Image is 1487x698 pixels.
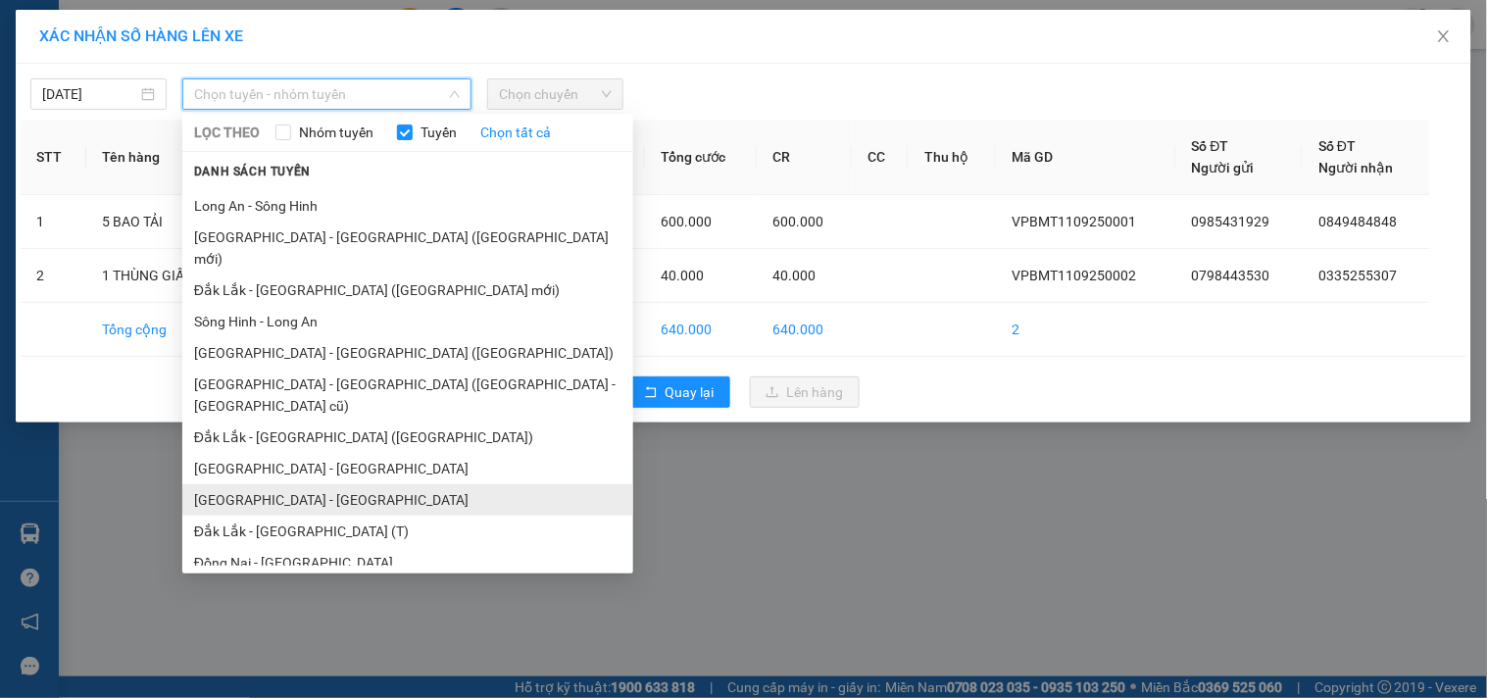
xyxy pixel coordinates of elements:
[182,453,633,484] li: [GEOGRAPHIC_DATA] - [GEOGRAPHIC_DATA]
[168,17,305,64] div: DỌC ĐƯỜNG
[996,120,1176,195] th: Mã GD
[1436,28,1452,44] span: close
[1012,214,1136,229] span: VPBMT1109250001
[21,120,86,195] th: STT
[772,268,816,283] span: 40.000
[1318,138,1356,154] span: Số ĐT
[182,547,633,578] li: Đồng Nai - [GEOGRAPHIC_DATA]
[182,484,633,516] li: [GEOGRAPHIC_DATA] - [GEOGRAPHIC_DATA]
[168,91,290,160] span: BX LONG AN
[757,303,852,357] td: 640.000
[1318,160,1393,175] span: Người nhận
[194,122,260,143] span: LỌC THEO
[1192,138,1229,154] span: Số ĐT
[17,19,47,39] span: Gửi:
[1416,10,1471,65] button: Close
[194,79,460,109] span: Chọn tuyến - nhóm tuyến
[182,516,633,547] li: Đắk Lắk - [GEOGRAPHIC_DATA] (T)
[413,122,465,143] span: Tuyến
[757,120,852,195] th: CR
[852,120,909,195] th: CC
[39,26,243,45] span: XÁC NHẬN SỐ HÀNG LÊN XE
[909,120,996,195] th: Thu hộ
[182,306,633,337] li: Sông Hinh - Long An
[666,381,715,403] span: Quay lại
[499,79,612,109] span: Chọn chuyến
[86,303,225,357] td: Tổng cộng
[21,249,86,303] td: 2
[772,214,823,229] span: 600.000
[86,120,225,195] th: Tên hàng
[1318,268,1397,283] span: 0335255307
[291,122,381,143] span: Nhóm tuyến
[42,83,137,105] input: 11/09/2025
[21,195,86,249] td: 1
[168,102,196,123] span: DĐ:
[17,17,154,87] div: Văn Phòng Buôn Ma Thuột
[168,64,305,91] div: 0343693907
[182,369,633,422] li: [GEOGRAPHIC_DATA] - [GEOGRAPHIC_DATA] ([GEOGRAPHIC_DATA] - [GEOGRAPHIC_DATA] cũ)
[182,274,633,306] li: Đắk Lắk - [GEOGRAPHIC_DATA] ([GEOGRAPHIC_DATA] mới)
[449,88,461,100] span: down
[182,190,633,222] li: Long An - Sông Hinh
[1192,214,1270,229] span: 0985431929
[661,214,712,229] span: 600.000
[86,249,225,303] td: 1 THÙNG GIẤY
[996,303,1176,357] td: 2
[644,385,658,401] span: rollback
[645,120,757,195] th: Tổng cước
[480,122,551,143] a: Chọn tất cả
[1192,268,1270,283] span: 0798443530
[182,222,633,274] li: [GEOGRAPHIC_DATA] - [GEOGRAPHIC_DATA] ([GEOGRAPHIC_DATA] mới)
[182,422,633,453] li: Đắk Lắk - [GEOGRAPHIC_DATA] ([GEOGRAPHIC_DATA])
[17,87,154,115] div: 0931093147
[645,303,757,357] td: 640.000
[628,376,730,408] button: rollbackQuay lại
[1012,268,1136,283] span: VPBMT1109250002
[661,268,704,283] span: 40.000
[168,19,215,39] span: Nhận:
[750,376,860,408] button: uploadLên hàng
[86,195,225,249] td: 5 BAO TẢI
[182,337,633,369] li: [GEOGRAPHIC_DATA] - [GEOGRAPHIC_DATA] ([GEOGRAPHIC_DATA])
[182,163,322,180] span: Danh sách tuyến
[1192,160,1255,175] span: Người gửi
[1318,214,1397,229] span: 0849484848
